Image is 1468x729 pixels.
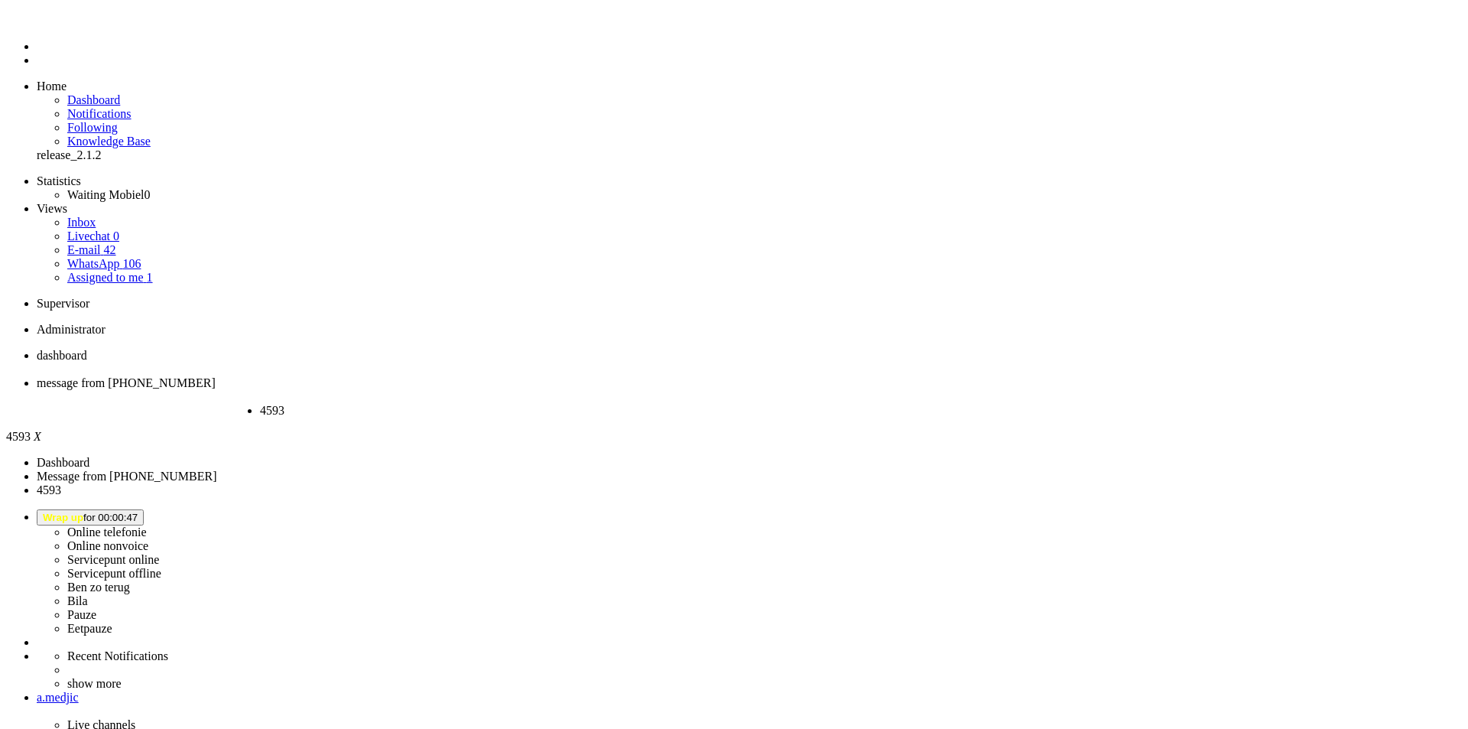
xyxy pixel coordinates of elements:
[67,677,122,690] a: show more
[37,323,1462,337] li: Administrator
[67,257,141,270] a: WhatsApp 106
[67,539,148,552] label: Online nonvoice
[67,649,1462,663] li: Recent Notifications
[37,691,1462,705] a: a.medjic
[67,271,144,284] span: Assigned to me
[113,229,119,242] span: 0
[67,135,151,148] a: Knowledge base
[34,430,41,443] i: X
[37,390,1462,404] div: Close tab
[104,243,116,256] span: 42
[67,526,147,539] label: Online telefonie
[37,456,1462,470] li: Dashboard
[37,470,1462,483] li: Message from [PHONE_NUMBER]
[67,229,119,242] a: Livechat 0
[67,229,110,242] span: Livechat
[67,622,112,635] label: Eetpauze
[6,12,1462,67] ul: Menu
[67,243,116,256] a: E-mail 42
[37,54,1462,67] li: Tickets menu
[147,271,153,284] span: 1
[144,188,150,201] span: 0
[37,148,101,161] span: release_2.1.2
[67,594,88,607] label: Bila
[37,483,1462,497] li: 4593
[37,509,1462,636] li: Wrap upfor 00:00:47 Online telefonieOnline nonvoiceServicepunt onlineServicepunt offlineBen zo te...
[260,418,386,431] div: Close tab
[67,107,132,120] span: Notifications
[260,404,386,436] li: 4593
[37,349,87,362] span: dashboard
[67,243,101,256] span: E-mail
[260,404,284,417] span: 4593
[37,40,1462,54] li: Dashboard menu
[67,135,151,148] span: Knowledge Base
[67,567,161,580] label: Servicepunt offline
[37,376,1462,404] li: 4124
[67,93,120,106] span: Dashboard
[67,216,96,229] a: Inbox
[67,608,96,621] label: Pauze
[67,581,130,594] label: Ben zo terug
[37,363,1462,376] div: Close tab
[37,12,63,25] a: Omnidesk
[6,6,223,33] body: Rich Text Area. Press ALT-0 for help.
[67,271,153,284] a: Assigned to me 1
[37,202,1462,216] li: Views
[37,376,216,389] span: message from [PHONE_NUMBER]
[37,509,144,526] button: Wrap upfor 00:00:47
[37,297,1462,311] li: Supervisor
[43,512,138,523] span: for 00:00:47
[67,553,159,566] label: Servicepunt online
[37,174,1462,188] li: Statistics
[6,430,31,443] span: 4593
[37,349,1462,376] li: Dashboard
[67,188,150,201] a: Waiting Mobiel
[67,257,119,270] span: WhatsApp
[43,512,83,523] span: Wrap up
[67,93,120,106] a: Dashboard menu item
[67,121,118,134] a: Following
[37,80,1462,93] li: Home menu item
[67,107,132,120] a: Notifications menu item
[122,257,141,270] span: 106
[6,80,1462,162] ul: dashboard menu items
